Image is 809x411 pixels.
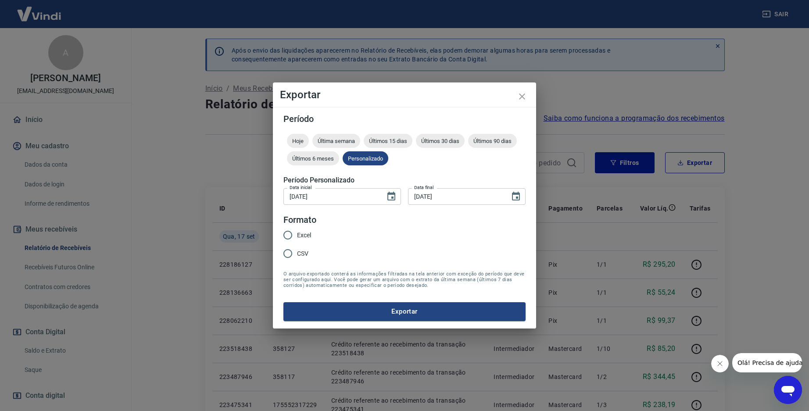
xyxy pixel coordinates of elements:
[468,134,517,148] div: Últimos 90 dias
[297,249,308,258] span: CSV
[416,138,465,144] span: Últimos 30 dias
[297,231,311,240] span: Excel
[507,188,525,205] button: Choose date, selected date is 17 de set de 2025
[416,134,465,148] div: Últimos 30 dias
[283,114,526,123] h5: Período
[468,138,517,144] span: Últimos 90 dias
[283,214,316,226] legend: Formato
[383,188,400,205] button: Choose date, selected date is 17 de set de 2025
[312,138,360,144] span: Última semana
[287,134,309,148] div: Hoje
[343,155,388,162] span: Personalizado
[5,6,74,13] span: Olá! Precisa de ajuda?
[512,86,533,107] button: close
[283,176,526,185] h5: Período Personalizado
[312,134,360,148] div: Última semana
[343,151,388,165] div: Personalizado
[364,138,412,144] span: Últimos 15 dias
[283,302,526,321] button: Exportar
[711,355,729,372] iframe: Fechar mensagem
[408,188,504,204] input: DD/MM/YYYY
[283,188,379,204] input: DD/MM/YYYY
[290,184,312,191] label: Data inicial
[732,353,802,372] iframe: Mensagem da empresa
[287,155,339,162] span: Últimos 6 meses
[364,134,412,148] div: Últimos 15 dias
[283,271,526,288] span: O arquivo exportado conterá as informações filtradas na tela anterior com exceção do período que ...
[280,89,529,100] h4: Exportar
[414,184,434,191] label: Data final
[774,376,802,404] iframe: Botão para abrir a janela de mensagens
[287,138,309,144] span: Hoje
[287,151,339,165] div: Últimos 6 meses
